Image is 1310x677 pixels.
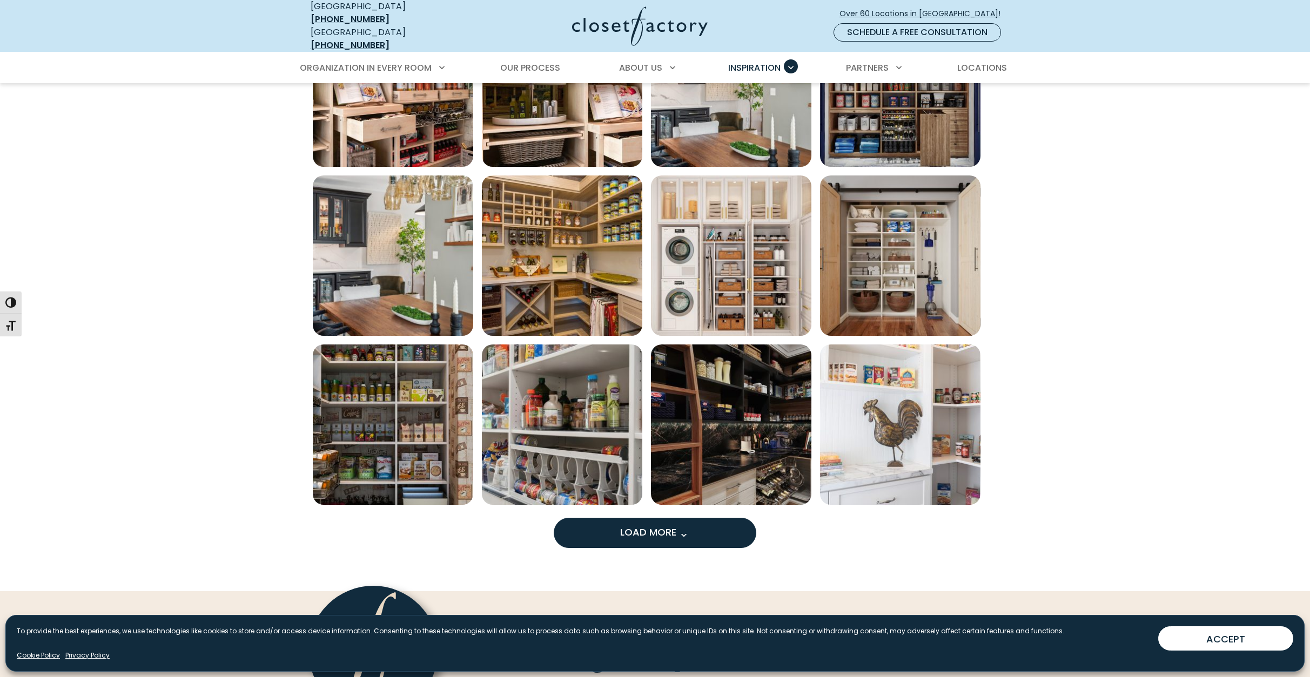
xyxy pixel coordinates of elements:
a: Over 60 Locations in [GEOGRAPHIC_DATA]! [839,4,1010,23]
img: Wet bar with glass front cabinets for bottle storage [651,6,811,167]
button: ACCEPT [1158,626,1293,651]
a: Open inspiration gallery to preview enlarged image [313,175,473,336]
a: Open inspiration gallery to preview enlarged image [482,6,642,167]
img: Closet Factory Logo [572,6,708,46]
span: Inspiration [728,62,781,74]
a: Schedule a Free Consultation [834,23,1001,42]
span: Organization in Every Room [300,62,432,74]
img: Pantry lazy susans [482,6,642,167]
a: Privacy Policy [65,651,110,660]
a: Open inspiration gallery to preview enlarged image [313,6,473,167]
span: Inspired? [618,626,785,675]
img: Custom walk-in pantry with light wood tones with wine racks, spice shelves, and built-in storage ... [482,175,642,336]
span: Over 60 Locations in [GEOGRAPHIC_DATA]! [839,8,1009,19]
img: Custom pantry with labeled clear bins, rotating trays, and a can dispenser for organized food and... [482,344,642,505]
nav: Primary Menu [292,53,1018,83]
a: Open inspiration gallery to preview enlarged image [313,344,473,505]
span: Feeling [485,626,609,675]
a: [PHONE_NUMBER] [311,13,389,25]
a: Cookie Policy [17,651,60,660]
p: To provide the best experiences, we use technologies like cookies to store and/or access device i... [17,626,1064,636]
div: [GEOGRAPHIC_DATA] [311,26,467,52]
img: Custom pantry with natural wood shelves, pet food storage, and navy sliding barn doors for concea... [820,6,980,167]
img: Walk-in pantry featuring retro café wallpaper, fully stocked open shelving, and sliding racks for... [313,344,473,505]
a: Open inspiration gallery to preview enlarged image [482,344,642,505]
span: About Us [619,62,662,74]
span: Load More [620,525,690,539]
a: Open inspiration gallery to preview enlarged image [820,175,980,336]
img: Sophisticated bar design in a dining space with glass-front black cabinets, white marble backspla... [313,175,473,336]
img: Charming pantry with white beadboard walls and marble counters [820,344,980,505]
span: Our Process [500,62,560,74]
a: Open inspiration gallery to preview enlarged image [482,175,642,336]
img: Maple walk-in pantry with cutting board cart. [313,6,473,167]
img: Pantry with black cabinetry, marble-look counters, woven baskets, and a wooden ladder for high sh... [651,344,811,505]
a: Open inspiration gallery to preview enlarged image [651,344,811,505]
span: Locations [957,62,1007,74]
a: Open inspiration gallery to preview enlarged image [651,6,811,167]
button: Load more inspiration gallery images [554,518,756,548]
a: Open inspiration gallery to preview enlarged image [820,6,980,167]
img: Custom laundry room with stacked washer and dryer, built-in cabinetry, and open shelving featurin... [651,175,811,336]
a: [PHONE_NUMBER] [311,39,389,51]
img: Multi-use storage closet with white cubbies, woven baskets, towel stacks, and built-in hanging sp... [820,175,980,336]
span: Partners [846,62,889,74]
a: Open inspiration gallery to preview enlarged image [820,344,980,505]
a: Open inspiration gallery to preview enlarged image [651,175,811,336]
